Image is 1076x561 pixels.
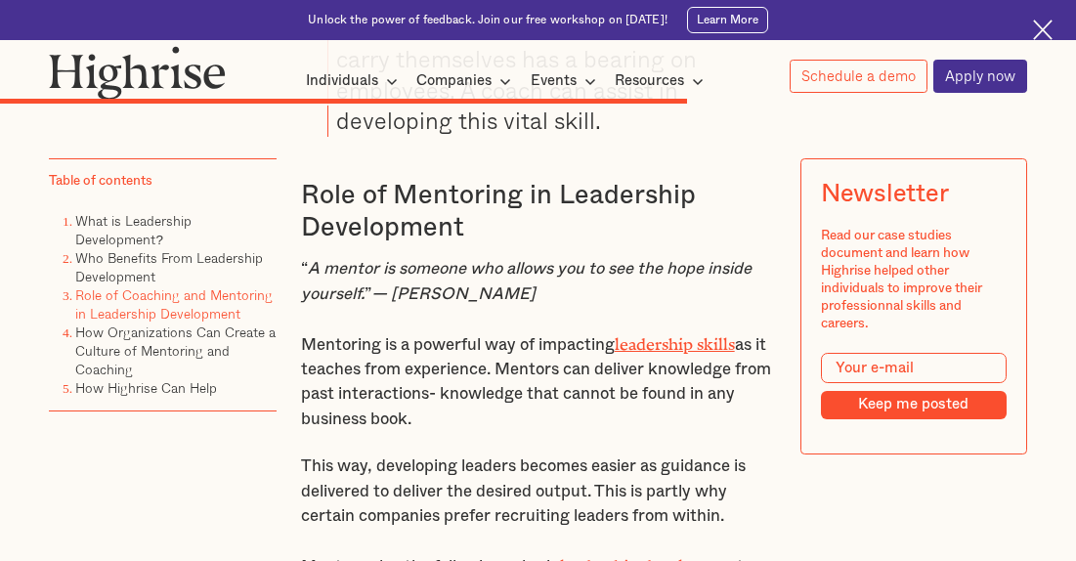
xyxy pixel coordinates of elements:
[371,285,536,302] em: — [PERSON_NAME]
[75,210,192,249] a: What is Leadership Development?
[821,179,948,207] div: Newsletter
[790,60,926,92] a: Schedule a demo
[821,391,1007,418] input: Keep me posted
[687,7,768,32] a: Learn More
[1033,20,1053,39] img: Cross icon
[306,69,378,93] div: Individuals
[301,179,776,245] h3: Role of Mentoring in Leadership Development
[75,321,276,378] a: How Organizations Can Create a Culture of Mentoring and Coaching
[416,69,492,93] div: Companies
[615,69,710,93] div: Resources
[821,353,1007,418] form: Modal Form
[531,69,577,93] div: Events
[416,69,517,93] div: Companies
[615,69,684,93] div: Resources
[933,60,1026,93] a: Apply now
[301,260,752,301] em: A mentor is someone who allows you to see the hope inside yourself.
[49,46,226,100] img: Highrise logo
[49,173,152,191] div: Table of contents
[308,12,667,27] div: Unlock the power of feedback. Join our free workshop on [DATE]!
[615,334,735,345] a: leadership skills
[531,69,602,93] div: Events
[821,353,1007,382] input: Your e-mail
[301,256,776,306] p: “ ”
[75,247,263,286] a: Who Benefits From Leadership Development
[821,228,1007,333] div: Read our case studies document and learn how Highrise helped other individuals to improve their p...
[306,69,404,93] div: Individuals
[301,329,776,431] p: Mentoring is a powerful way of impacting as it teaches from experience. Mentors can deliver knowl...
[75,283,273,323] a: Role of Coaching and Mentoring in Leadership Development
[301,453,776,528] p: This way, developing leaders becomes easier as guidance is delivered to deliver the desired outpu...
[75,376,217,397] a: How Highrise Can Help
